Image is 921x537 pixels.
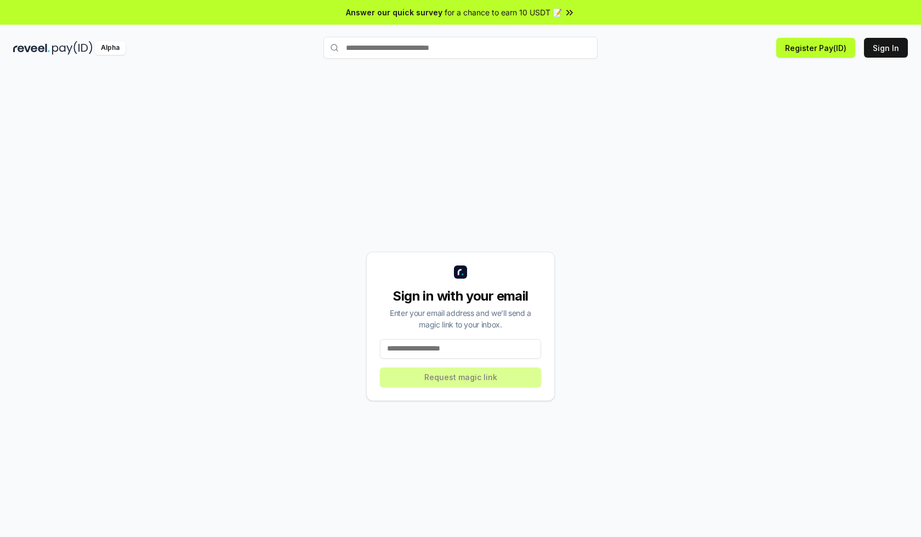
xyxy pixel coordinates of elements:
span: for a chance to earn 10 USDT 📝 [445,7,562,18]
div: Alpha [95,41,126,55]
div: Sign in with your email [380,287,541,305]
img: logo_small [454,265,467,279]
img: reveel_dark [13,41,50,55]
span: Answer our quick survey [346,7,442,18]
img: pay_id [52,41,93,55]
button: Sign In [864,38,908,58]
button: Register Pay(ID) [776,38,855,58]
div: Enter your email address and we’ll send a magic link to your inbox. [380,307,541,330]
